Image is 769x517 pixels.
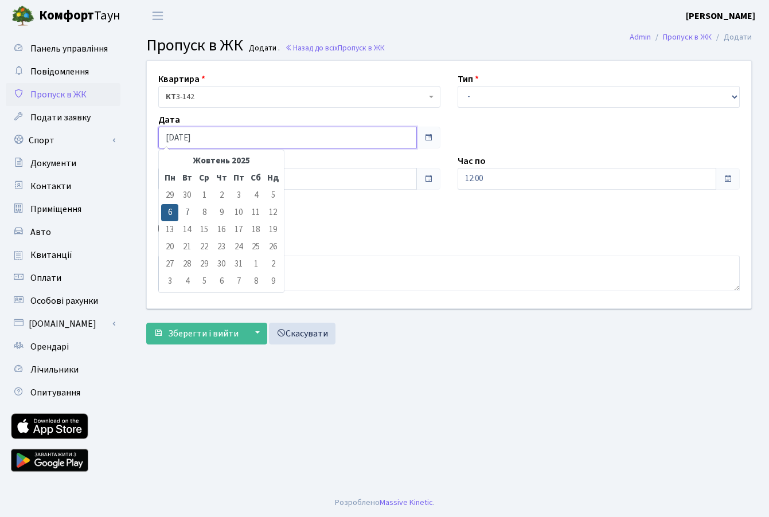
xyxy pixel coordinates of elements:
a: Лічильники [6,358,120,381]
td: 4 [247,187,264,204]
a: Документи [6,152,120,175]
td: 31 [230,256,247,273]
span: Подати заявку [30,111,91,124]
th: Сб [247,170,264,187]
td: 19 [264,221,282,238]
span: Опитування [30,386,80,399]
a: Оплати [6,267,120,289]
span: Авто [30,226,51,238]
li: Додати [712,31,752,44]
td: 10 [230,204,247,221]
td: 2 [213,187,230,204]
span: Лічильники [30,363,79,376]
span: <b>КТ</b>&nbsp;&nbsp;&nbsp;&nbsp;3-142 [166,91,426,103]
a: Повідомлення [6,60,120,83]
td: 28 [178,256,196,273]
th: Пн [161,170,178,187]
span: Пропуск в ЖК [338,42,385,53]
td: 11 [247,204,264,221]
td: 4 [178,273,196,290]
td: 22 [196,238,213,256]
img: logo.png [11,5,34,28]
a: Особові рахунки [6,289,120,312]
a: Опитування [6,381,120,404]
label: Час по [458,154,486,168]
td: 27 [161,256,178,273]
a: Пропуск в ЖК [663,31,712,43]
td: 16 [213,221,230,238]
a: Скасувати [269,323,335,344]
b: [PERSON_NAME] [686,10,755,22]
td: 21 [178,238,196,256]
b: КТ [166,91,176,103]
td: 7 [178,204,196,221]
th: Пт [230,170,247,187]
td: 30 [178,187,196,204]
td: 8 [247,273,264,290]
span: Приміщення [30,203,81,216]
td: 6 [213,273,230,290]
span: Пропуск в ЖК [30,88,87,101]
th: Ср [196,170,213,187]
td: 9 [213,204,230,221]
a: Квитанції [6,244,120,267]
a: Подати заявку [6,106,120,129]
span: Зберегти і вийти [168,327,239,340]
a: Спорт [6,129,120,152]
td: 8 [196,204,213,221]
span: Особові рахунки [30,295,98,307]
span: Повідомлення [30,65,89,78]
td: 5 [264,187,282,204]
a: Приміщення [6,198,120,221]
td: 7 [230,273,247,290]
a: Панель управління [6,37,120,60]
span: Таун [39,6,120,26]
a: Пропуск в ЖК [6,83,120,106]
span: Контакти [30,180,71,193]
label: Дата [158,113,180,127]
a: [PERSON_NAME] [686,9,755,23]
label: Квартира [158,72,205,86]
td: 29 [196,256,213,273]
td: 9 [264,273,282,290]
td: 1 [196,187,213,204]
td: 23 [213,238,230,256]
td: 17 [230,221,247,238]
td: 3 [230,187,247,204]
span: Орендарі [30,340,69,353]
td: 12 [264,204,282,221]
td: 2 [264,256,282,273]
span: Документи [30,157,76,170]
th: Жовтень 2025 [178,152,264,170]
td: 5 [196,273,213,290]
span: Квитанції [30,249,72,261]
span: Пропуск в ЖК [146,34,243,57]
div: Розроблено . [335,496,435,509]
td: 15 [196,221,213,238]
td: 30 [213,256,230,273]
button: Зберегти і вийти [146,323,246,344]
th: Чт [213,170,230,187]
td: 26 [264,238,282,256]
th: Вт [178,170,196,187]
td: 13 [161,221,178,238]
button: Переключити навігацію [143,6,172,25]
td: 18 [247,221,264,238]
a: Назад до всіхПропуск в ЖК [285,42,385,53]
small: Додати . [247,44,280,53]
th: Нд [264,170,282,187]
a: [DOMAIN_NAME] [6,312,120,335]
td: 3 [161,273,178,290]
td: 24 [230,238,247,256]
label: Тип [458,72,479,86]
a: Massive Kinetic [380,496,433,508]
td: 25 [247,238,264,256]
nav: breadcrumb [612,25,769,49]
td: 1 [247,256,264,273]
span: Оплати [30,272,61,284]
span: <b>КТ</b>&nbsp;&nbsp;&nbsp;&nbsp;3-142 [158,86,440,108]
td: 14 [178,221,196,238]
a: Контакти [6,175,120,198]
td: 6 [161,204,178,221]
b: Комфорт [39,6,94,25]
